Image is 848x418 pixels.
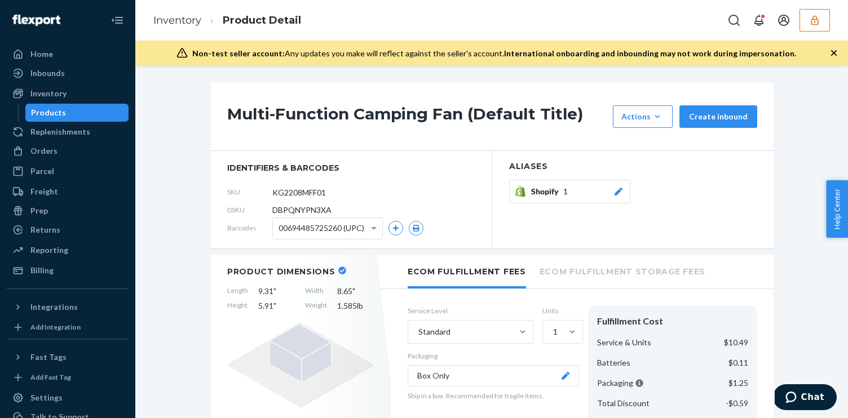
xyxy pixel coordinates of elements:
a: Home [7,45,129,63]
div: Parcel [30,166,54,177]
button: Help Center [826,180,848,238]
span: 5.91 [258,300,295,312]
p: Batteries [597,357,630,368]
button: Fast Tags [7,348,129,366]
label: Units [542,306,579,315]
a: Products [25,104,129,122]
span: 1 [563,186,568,197]
a: Parcel [7,162,129,180]
a: Inventory [153,14,201,26]
span: Width [305,286,327,297]
img: Flexport logo [12,15,60,26]
div: Prep [30,205,48,216]
span: identifiers & barcodes [227,162,475,174]
h2: Aliases [509,162,757,171]
span: " [273,301,276,310]
div: 1 [553,326,558,337]
div: Integrations [30,301,78,313]
span: SKU [227,187,272,197]
a: Orders [7,142,129,160]
span: Shopify [531,186,563,197]
div: Add Fast Tag [30,372,71,382]
p: -$0.59 [726,398,748,409]
input: 1 [552,326,553,337]
iframe: Opens a widget where you can chat to one of our agents [775,384,837,412]
div: Returns [30,224,60,235]
div: Any updates you make will reflect against the seller's account. [192,48,796,59]
span: DSKU [227,205,272,215]
button: Box Only [408,365,579,386]
a: Add Integration [7,321,129,334]
div: Reporting [30,244,68,256]
div: Products [31,107,66,118]
a: Returns [7,221,129,239]
div: Settings [30,392,63,403]
input: Standard [417,326,418,337]
button: Open account menu [772,9,795,32]
button: Close Navigation [106,9,129,32]
p: $0.11 [728,357,748,368]
h1: Multi-Function Camping Fan (Default Title) [227,105,607,128]
span: Weight [305,300,327,312]
label: Service Level [408,306,533,315]
span: 8.65 [337,286,374,297]
div: Billing [30,265,54,276]
span: Length [227,286,248,297]
li: Ecom Fulfillment Fees [408,255,526,288]
a: Inventory [7,85,129,103]
div: Inventory [30,88,67,99]
p: Packaging [597,377,643,389]
p: Ship in a box. Recommended for fragile items. [408,391,579,401]
a: Settings [7,389,129,407]
a: Freight [7,183,129,201]
span: Height [227,300,248,312]
div: Add Integration [30,322,81,332]
span: International onboarding and inbounding may not work during impersonation. [504,48,796,58]
p: Total Discount [597,398,650,409]
div: Inbounds [30,68,65,79]
p: Service & Units [597,337,651,348]
span: 9.31 [258,286,295,297]
span: " [273,286,276,296]
div: Fulfillment Cost [597,315,748,328]
div: Actions [621,111,664,122]
p: $10.49 [724,337,748,348]
a: Replenishments [7,123,129,141]
div: Fast Tags [30,352,67,363]
button: Integrations [7,298,129,316]
button: Open notifications [748,9,770,32]
span: 00694485725260 (UPC) [279,219,364,238]
div: Home [30,48,53,60]
h2: Product Dimensions [227,266,335,277]
div: Orders [30,145,58,157]
p: Packaging [408,351,579,361]
span: Barcodes [227,223,272,233]
li: Ecom Fulfillment Storage Fees [540,255,705,286]
a: Add Fast Tag [7,371,129,384]
span: 1.585 lb [337,300,374,312]
a: Reporting [7,241,129,259]
span: Non-test seller account: [192,48,285,58]
div: Standard [418,326,450,337]
div: Replenishments [30,126,90,137]
a: Prep [7,202,129,220]
a: Product Detail [223,14,301,26]
div: Freight [30,186,58,197]
span: DBPQNYPN3XA [272,204,332,216]
button: Shopify1 [509,180,630,203]
a: Inbounds [7,64,129,82]
button: Open Search Box [723,9,745,32]
p: $1.25 [728,377,748,389]
button: Create inbound [679,105,757,128]
ol: breadcrumbs [144,4,310,37]
button: Actions [613,105,673,128]
a: Billing [7,261,129,279]
span: " [352,286,355,296]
